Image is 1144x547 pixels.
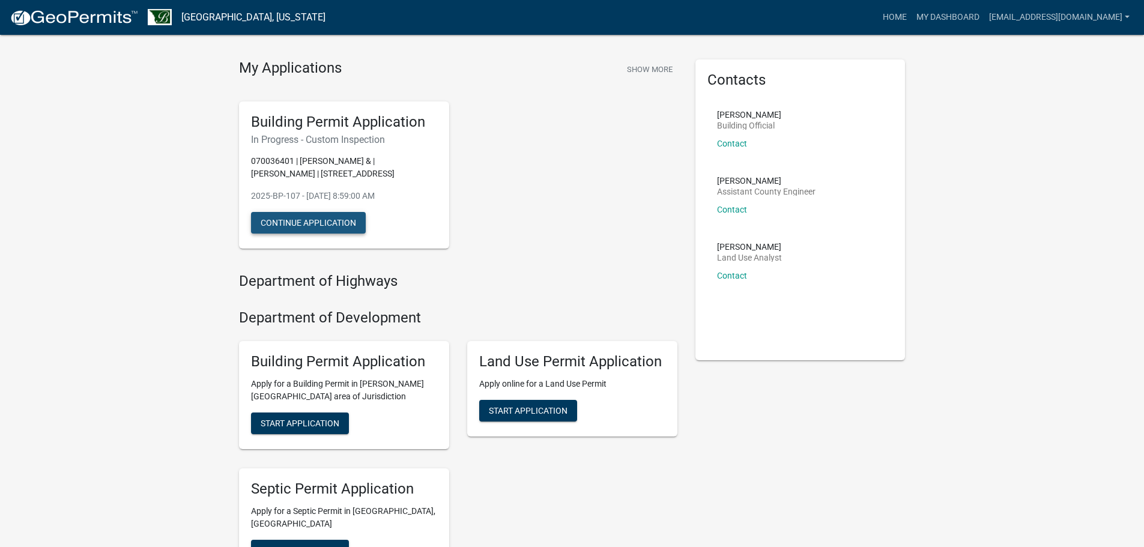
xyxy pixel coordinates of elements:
p: [PERSON_NAME] [717,177,816,185]
h5: Septic Permit Application [251,480,437,498]
p: Apply for a Building Permit in [PERSON_NAME][GEOGRAPHIC_DATA] area of Jurisdiction [251,378,437,403]
button: Show More [622,59,677,79]
h5: Contacts [707,71,894,89]
a: Contact [717,271,747,280]
button: Start Application [479,400,577,422]
p: Land Use Analyst [717,253,782,262]
span: Start Application [489,405,567,415]
h6: In Progress - Custom Inspection [251,134,437,145]
a: [GEOGRAPHIC_DATA], [US_STATE] [181,7,325,28]
p: 2025-BP-107 - [DATE] 8:59:00 AM [251,190,437,202]
h5: Building Permit Application [251,353,437,370]
h4: My Applications [239,59,342,77]
p: [PERSON_NAME] [717,243,782,251]
h5: Land Use Permit Application [479,353,665,370]
span: Start Application [261,418,339,428]
h5: Building Permit Application [251,113,437,131]
a: Home [878,6,912,29]
a: Contact [717,205,747,214]
p: Assistant County Engineer [717,187,816,196]
p: Apply online for a Land Use Permit [479,378,665,390]
p: Apply for a Septic Permit in [GEOGRAPHIC_DATA], [GEOGRAPHIC_DATA] [251,505,437,530]
a: [EMAIL_ADDRESS][DOMAIN_NAME] [984,6,1134,29]
a: Contact [717,139,747,148]
a: My Dashboard [912,6,984,29]
h4: Department of Development [239,309,677,327]
p: [PERSON_NAME] [717,110,781,119]
img: Benton County, Minnesota [148,9,172,25]
h4: Department of Highways [239,273,677,290]
button: Start Application [251,413,349,434]
button: Continue Application [251,212,366,234]
p: Building Official [717,121,781,130]
p: 070036401 | [PERSON_NAME] & | [PERSON_NAME] | [STREET_ADDRESS] [251,155,437,180]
